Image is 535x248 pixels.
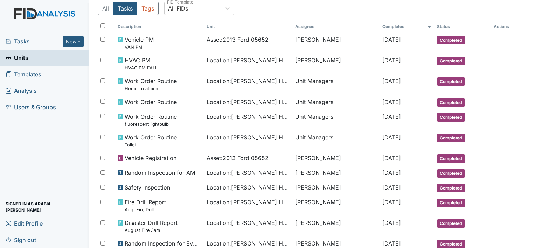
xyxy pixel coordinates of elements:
span: Work Order Routine [125,98,177,106]
th: Toggle SortBy [204,21,293,33]
span: [DATE] [382,184,401,191]
td: [PERSON_NAME] [292,53,380,74]
span: Work Order Routine Home Treatment [125,77,177,92]
small: VAN PM [125,44,154,50]
td: [PERSON_NAME] [292,195,380,216]
th: Assignee [292,21,380,33]
span: Location : [PERSON_NAME] House [207,112,290,121]
td: Unit Managers [292,74,380,95]
span: [DATE] [382,199,401,206]
span: Location : [PERSON_NAME] House [207,183,290,192]
span: [DATE] [382,219,401,226]
span: [DATE] [382,77,401,84]
button: Tags [137,2,159,15]
a: Tasks [6,37,63,46]
span: Sign out [6,234,36,245]
span: Location : [PERSON_NAME] House [207,133,290,142]
span: [DATE] [382,57,401,64]
span: Location : [PERSON_NAME] House [207,198,290,206]
td: [PERSON_NAME] [292,33,380,53]
span: Asset : 2013 Ford 05652 [207,35,269,44]
th: Toggle SortBy [115,21,204,33]
button: Tasks [113,2,137,15]
td: Unit Managers [292,130,380,151]
div: All FIDs [168,4,188,13]
span: [DATE] [382,98,401,105]
span: [DATE] [382,36,401,43]
span: Safety Inspection [125,183,170,192]
span: Completed [437,36,465,44]
span: HVAC PM HVAC PM FALL [125,56,158,71]
td: Unit Managers [292,110,380,130]
span: Completed [437,199,465,207]
span: Location : [PERSON_NAME] House [207,219,290,227]
span: Location : [PERSON_NAME] House [207,168,290,177]
span: Completed [437,113,465,122]
span: Completed [437,77,465,86]
small: Aug. Fire Drill [125,206,166,213]
span: Completed [437,169,465,178]
span: Vehicle PM VAN PM [125,35,154,50]
span: Completed [437,219,465,228]
button: New [63,36,84,47]
span: Users & Groups [6,102,56,113]
span: Location : [PERSON_NAME] House [207,239,290,248]
td: Unit Managers [292,95,380,110]
button: All [98,2,113,15]
span: [DATE] [382,113,401,120]
span: Random Inspection for Evening [125,239,201,248]
span: Location : [PERSON_NAME] House [207,77,290,85]
span: Edit Profile [6,218,43,229]
span: Analysis [6,85,37,96]
span: [DATE] [382,134,401,141]
span: Work Order Routine Toilet [125,133,177,148]
td: [PERSON_NAME] [292,166,380,180]
small: fluorescent lightbulb [125,121,177,128]
span: [DATE] [382,154,401,161]
th: Toggle SortBy [380,21,434,33]
small: Toilet [125,142,177,148]
td: [PERSON_NAME] [292,216,380,236]
span: Location : [PERSON_NAME] House [207,56,290,64]
th: Actions [491,21,526,33]
span: Templates [6,69,41,80]
input: Toggle All Rows Selected [100,23,105,28]
span: Completed [437,57,465,65]
span: Fire Drill Report Aug. Fire Drill [125,198,166,213]
small: HVAC PM FALL [125,64,158,71]
span: Signed in as Arabia [PERSON_NAME] [6,201,84,212]
td: [PERSON_NAME] [292,151,380,166]
th: Toggle SortBy [434,21,491,33]
small: Home Treatment [125,85,177,92]
span: Completed [437,98,465,107]
td: [PERSON_NAME] [292,180,380,195]
span: Asset : 2013 Ford 05652 [207,154,269,162]
span: Vehicle Registration [125,154,176,162]
span: Random Inspection for AM [125,168,195,177]
span: Completed [437,134,465,142]
span: Completed [437,154,465,163]
span: [DATE] [382,169,401,176]
div: Type filter [98,2,159,15]
span: Location : [PERSON_NAME] House [207,98,290,106]
span: [DATE] [382,240,401,247]
small: August Fire 3am [125,227,178,234]
span: Work Order Routine fluorescent lightbulb [125,112,177,128]
span: Completed [437,184,465,192]
span: Disaster Drill Report August Fire 3am [125,219,178,234]
span: Units [6,53,28,63]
